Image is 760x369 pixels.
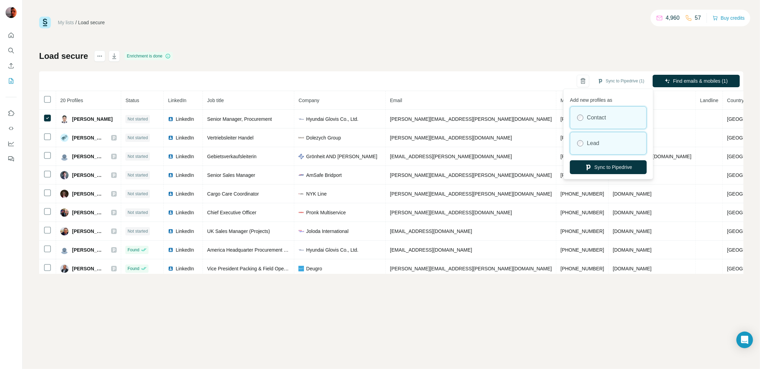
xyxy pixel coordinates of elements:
[298,266,304,271] img: company-logo
[6,29,17,42] button: Quick start
[570,94,647,103] p: Add new profiles as
[168,266,173,271] img: LinkedIn logo
[587,114,606,122] label: Contact
[176,116,194,123] span: LinkedIn
[125,52,173,60] div: Enrichment is done
[298,154,304,159] img: company-logo
[561,191,604,197] span: [PHONE_NUMBER]
[390,135,512,141] span: [PERSON_NAME][EMAIL_ADDRESS][DOMAIN_NAME]
[72,172,104,179] span: [PERSON_NAME]
[60,98,83,103] span: 20 Profiles
[561,116,604,122] span: [PHONE_NUMBER]
[298,98,319,103] span: Company
[673,78,728,84] span: Find emails & mobiles (1)
[176,134,194,141] span: LinkedIn
[72,190,104,197] span: [PERSON_NAME]
[298,230,304,232] img: company-logo
[700,98,718,103] span: Landline
[72,134,104,141] span: [PERSON_NAME]
[176,246,194,253] span: LinkedIn
[60,190,69,198] img: Avatar
[176,265,194,272] span: LinkedIn
[168,98,186,103] span: LinkedIn
[94,51,105,62] button: actions
[176,228,194,235] span: LinkedIn
[72,228,104,235] span: [PERSON_NAME]
[561,210,604,215] span: [PHONE_NUMBER]
[390,172,552,178] span: [PERSON_NAME][EMAIL_ADDRESS][PERSON_NAME][DOMAIN_NAME]
[168,116,173,122] img: LinkedIn logo
[60,264,69,273] img: Avatar
[6,7,17,18] img: Avatar
[72,153,104,160] span: [PERSON_NAME]
[60,171,69,179] img: Avatar
[695,14,701,22] p: 57
[78,19,105,26] div: Load secure
[298,191,304,197] img: company-logo
[306,246,358,253] span: Hyundai Glovis Co., Ltd.
[613,210,652,215] span: [DOMAIN_NAME]
[6,122,17,135] button: Use Surfe API
[390,116,552,122] span: [PERSON_NAME][EMAIL_ADDRESS][PERSON_NAME][DOMAIN_NAME]
[168,210,173,215] img: LinkedIn logo
[207,98,224,103] span: Job title
[613,228,652,234] span: [DOMAIN_NAME]
[727,98,744,103] span: Country
[168,135,173,141] img: LinkedIn logo
[298,172,304,178] img: company-logo
[306,153,377,160] span: Grönheit AND [PERSON_NAME]
[390,154,512,159] span: [EMAIL_ADDRESS][PERSON_NAME][DOMAIN_NAME]
[561,135,604,141] span: [PHONE_NUMBER]
[75,19,77,26] li: /
[6,107,17,119] button: Use Surfe on LinkedIn
[306,172,342,179] span: AmSafe Bridport
[613,247,652,253] span: [DOMAIN_NAME]
[127,265,139,272] span: Found
[306,265,322,272] span: Deugro
[168,228,173,234] img: LinkedIn logo
[176,172,194,179] span: LinkedIn
[207,172,255,178] span: Senior Sales Manager
[176,209,194,216] span: LinkedIn
[125,98,139,103] span: Status
[613,266,652,271] span: [DOMAIN_NAME]
[207,191,259,197] span: Cargo Care Coordinator
[127,191,148,197] span: Not started
[390,228,472,234] span: [EMAIL_ADDRESS][DOMAIN_NAME]
[587,139,599,147] label: Lead
[306,116,358,123] span: Hyundai Glovis Co., Ltd.
[168,172,173,178] img: LinkedIn logo
[127,135,148,141] span: Not started
[561,266,604,271] span: [PHONE_NUMBER]
[390,191,552,197] span: [PERSON_NAME][EMAIL_ADDRESS][PERSON_NAME][DOMAIN_NAME]
[306,228,348,235] span: Joloda International
[127,228,148,234] span: Not started
[390,247,472,253] span: [EMAIL_ADDRESS][DOMAIN_NAME]
[6,44,17,57] button: Search
[570,160,647,174] button: Sync to Pipedrive
[60,208,69,217] img: Avatar
[561,247,604,253] span: [PHONE_NUMBER]
[390,98,402,103] span: Email
[72,246,104,253] span: [PERSON_NAME]
[207,210,256,215] span: Chief Executive Officer
[207,266,350,271] span: Vice President Packing & Field Operations [GEOGRAPHIC_DATA]
[60,227,69,235] img: Avatar
[6,153,17,165] button: Feedback
[207,116,272,122] span: Senior Manager, Procurement
[713,13,745,23] button: Buy credits
[39,17,51,28] img: Surfe Logo
[127,172,148,178] span: Not started
[168,191,173,197] img: LinkedIn logo
[207,247,302,253] span: America Headquarter Procurement Planning
[6,75,17,87] button: My lists
[561,172,604,178] span: [PHONE_NUMBER]
[168,154,173,159] img: LinkedIn logo
[127,247,139,253] span: Found
[127,209,148,216] span: Not started
[561,154,604,159] span: [PHONE_NUMBER]
[306,134,341,141] span: Dolezych Group
[666,14,680,22] p: 4,960
[593,76,649,86] button: Sync to Pipedrive (1)
[6,60,17,72] button: Enrich CSV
